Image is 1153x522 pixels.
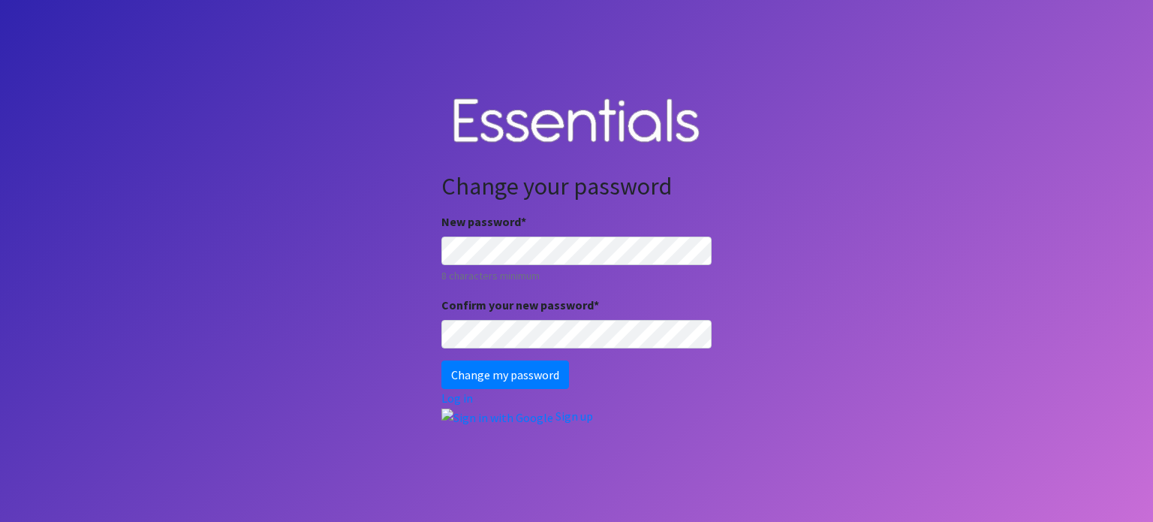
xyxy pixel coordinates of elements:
[441,296,599,314] label: Confirm your new password
[441,409,553,427] img: Sign in with Google
[555,409,593,424] a: Sign up
[441,391,473,406] a: Log in
[521,214,526,229] abbr: required
[594,297,599,312] abbr: required
[441,361,569,389] input: Change my password
[441,172,712,201] h2: Change your password
[441,213,526,231] label: New password
[441,268,712,284] small: 8 characters minimum
[441,83,712,161] img: Human Essentials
